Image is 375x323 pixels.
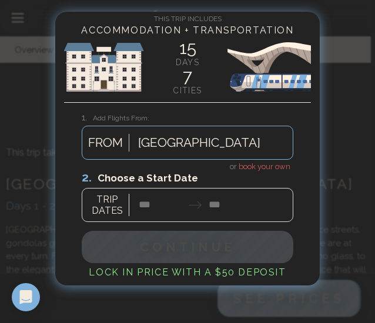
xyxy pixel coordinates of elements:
[82,265,293,280] h4: Lock in Price with a $50 deposit
[82,231,293,263] button: Continue
[140,240,235,254] span: Continue
[85,133,129,152] span: FROM
[82,112,93,123] span: 1.
[82,111,293,125] h3: Add Flights From:
[82,160,293,173] h4: or
[64,23,311,38] h4: Accommodation + Transportation
[64,12,311,23] h4: This Trip Includes
[12,283,40,311] div: Open Intercom Messenger
[239,162,290,171] span: book your own
[64,32,311,102] img: European Sights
